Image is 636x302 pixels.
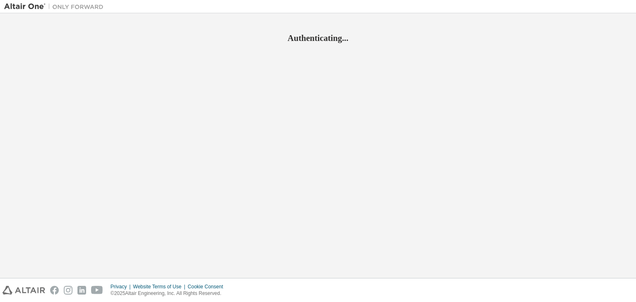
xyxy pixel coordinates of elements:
[50,286,59,295] img: facebook.svg
[4,2,108,11] img: Altair One
[133,283,188,290] div: Website Terms of Use
[188,283,228,290] div: Cookie Consent
[77,286,86,295] img: linkedin.svg
[111,283,133,290] div: Privacy
[111,290,228,297] p: © 2025 Altair Engineering, Inc. All Rights Reserved.
[91,286,103,295] img: youtube.svg
[2,286,45,295] img: altair_logo.svg
[4,33,632,43] h2: Authenticating...
[64,286,72,295] img: instagram.svg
